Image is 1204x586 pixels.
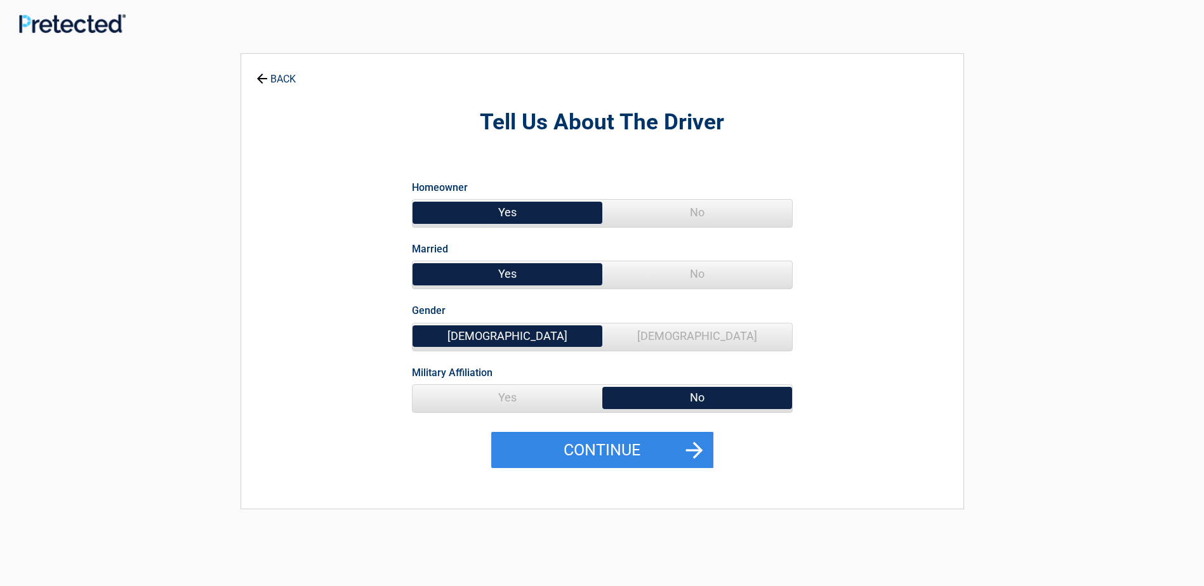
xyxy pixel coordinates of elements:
button: Continue [491,432,713,469]
h2: Tell Us About The Driver [311,108,894,138]
img: Main Logo [19,14,126,33]
span: Yes [413,385,602,410]
label: Gender [412,302,446,319]
label: Military Affiliation [412,364,493,381]
span: No [602,261,792,287]
label: Homeowner [412,179,468,196]
span: Yes [413,261,602,287]
label: Married [412,240,448,257]
span: [DEMOGRAPHIC_DATA] [602,323,792,349]
span: Yes [413,200,602,225]
span: [DEMOGRAPHIC_DATA] [413,323,602,349]
a: BACK [254,62,298,84]
span: No [602,200,792,225]
span: No [602,385,792,410]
